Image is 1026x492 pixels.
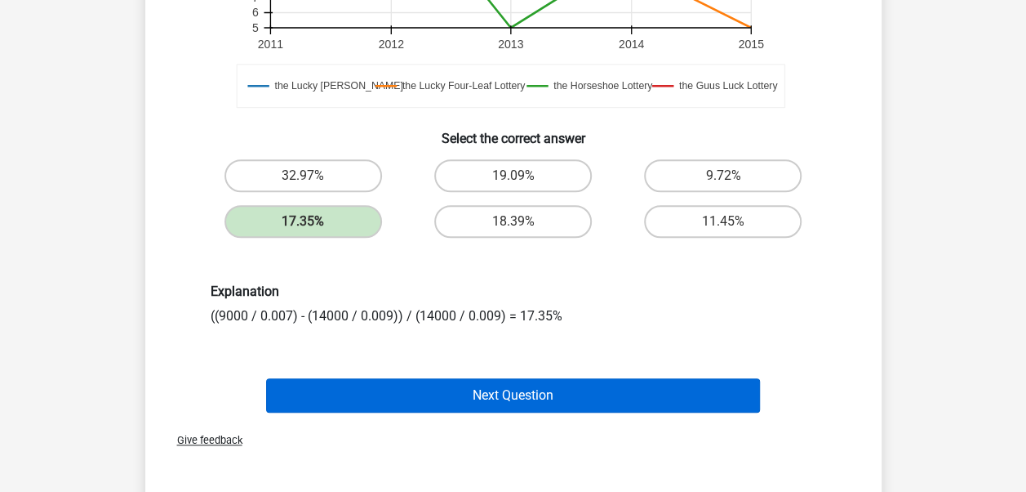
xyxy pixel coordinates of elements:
label: 32.97% [224,159,382,192]
div: ((9000 / 0.007) - (14000 / 0.009)) / (14000 / 0.009) = 17.35% [198,284,828,325]
text: the Lucky [PERSON_NAME] [274,80,402,92]
label: 17.35% [224,205,382,238]
span: Give feedback [164,434,242,446]
label: 19.09% [434,159,592,192]
text: 5 [251,21,258,34]
text: 2012 [378,38,403,51]
text: 2015 [738,38,763,51]
text: the Horseshoe Lottery [553,80,653,92]
label: 11.45% [644,205,802,238]
h6: Select the correct answer [171,118,855,146]
label: 18.39% [434,205,592,238]
button: Next Question [266,378,760,413]
text: 6 [251,6,258,19]
label: 9.72% [644,159,802,192]
text: the Guus Luck Lottery [678,80,777,92]
text: the Lucky Four-Leaf Lottery [402,80,525,92]
text: 2013 [498,38,523,51]
text: 2011 [257,38,282,51]
text: 2014 [618,38,643,51]
h6: Explanation [211,284,816,299]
